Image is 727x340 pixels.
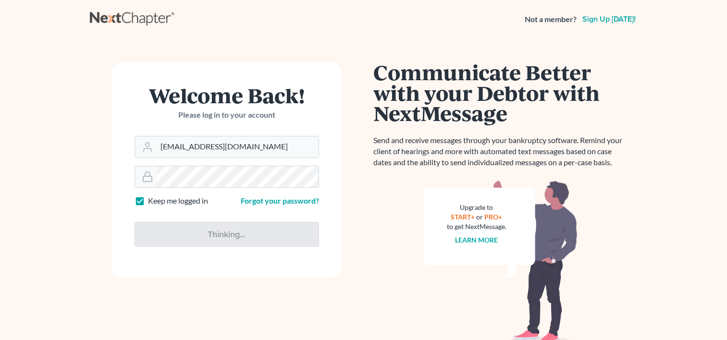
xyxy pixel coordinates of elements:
p: Please log in to your account [135,109,319,121]
div: Upgrade to [447,203,506,212]
a: START+ [451,213,475,221]
a: Sign up [DATE]! [580,15,638,23]
a: Forgot your password? [241,196,319,205]
span: or [476,213,483,221]
input: Email Address [157,136,319,158]
a: PRO+ [484,213,502,221]
h1: Communicate Better with your Debtor with NextMessage [373,62,628,123]
a: Learn more [455,236,498,244]
h1: Welcome Back! [135,85,319,106]
input: Thinking... [135,222,319,247]
label: Keep me logged in [148,195,208,206]
div: to get NextMessage. [447,222,506,231]
p: Send and receive messages through your bankruptcy software. Remind your client of hearings and mo... [373,135,628,168]
strong: Not a member? [525,14,577,25]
